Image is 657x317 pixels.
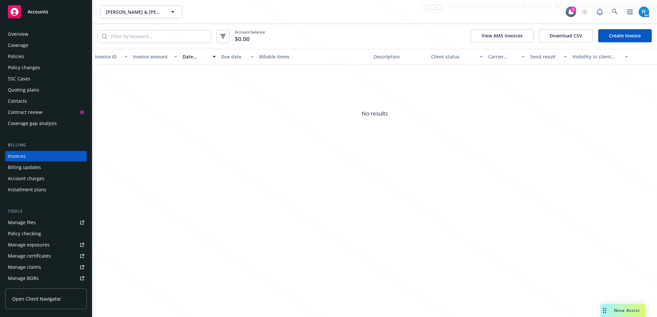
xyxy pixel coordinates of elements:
div: Description [374,53,426,60]
a: Overview [5,29,87,39]
div: Billable items [259,53,369,60]
div: Overview [8,29,28,39]
div: Manage claims [8,262,41,272]
span: Account balance [235,29,265,44]
a: Manage claims [5,262,87,272]
button: Due date [218,49,257,65]
div: Manage BORs [8,273,39,284]
a: Coverage [5,40,87,51]
button: Date issued [180,49,218,65]
a: Policy changes [5,62,87,73]
div: Send result [530,53,560,60]
input: Filter by keyword... [107,30,211,43]
button: Billable items [257,49,371,65]
a: Billing updates [5,162,87,173]
div: 7 [570,7,576,12]
span: Nova Assist [614,307,640,313]
div: Coverage [8,40,28,51]
span: $0.00 [235,35,250,43]
a: Switch app [623,5,637,18]
a: Manage exposures [5,240,87,250]
span: No results [92,65,657,163]
button: Download CSV [539,29,593,42]
button: Invoice amount [130,49,180,65]
a: Create Invoice [598,29,652,42]
button: Send result [528,49,570,65]
div: Client status [431,53,476,60]
div: Tools [5,208,87,215]
a: Invoices [5,151,87,161]
div: Date issued [183,53,208,60]
div: SSC Cases [8,74,30,84]
a: Manage BORs [5,273,87,284]
div: Invoices [8,151,26,161]
div: Manage certificates [8,251,51,261]
div: Billing updates [8,162,41,173]
svg: Search [102,34,107,39]
a: SSC Cases [5,74,87,84]
div: Quoting plans [8,85,39,95]
a: Account charges [5,173,87,184]
a: Contacts [5,96,87,106]
a: Quoting plans [5,85,87,95]
div: Invoice ID [95,53,121,60]
div: Visibility in client dash [572,53,621,60]
div: Contract review [8,107,42,117]
div: Contacts [8,96,27,106]
button: View AMS invoices [471,29,533,42]
a: Policies [5,51,87,62]
button: [PERSON_NAME] & [PERSON_NAME] [100,5,182,18]
button: Nova Assist [600,304,645,317]
a: Contract review [5,107,87,117]
div: Installment plans [8,184,46,195]
a: Manage files [5,217,87,228]
a: Accounts [5,3,87,21]
a: Manage certificates [5,251,87,261]
div: Due date [221,53,247,60]
div: Account charges [8,173,44,184]
div: Invoice amount [133,53,170,60]
a: Start snowing [578,5,591,18]
a: Coverage gap analysis [5,118,87,129]
span: Accounts [28,9,48,14]
button: Client status [428,49,486,65]
div: Policy changes [8,62,40,73]
a: Search [608,5,622,18]
div: Manage exposures [8,240,50,250]
a: Installment plans [5,184,87,195]
div: Policy checking [8,228,41,239]
span: [PERSON_NAME] & [PERSON_NAME] [106,9,163,15]
span: Open Client Navigator [12,295,61,302]
div: Coverage gap analysis [8,118,57,129]
button: Visibility in client dash [570,49,631,65]
div: Manage files [8,217,36,228]
div: Billing [5,142,87,148]
a: Report a Bug [593,5,606,18]
img: photo [639,7,649,17]
div: Carrier status [488,53,518,60]
div: Policies [8,51,24,62]
a: Policy checking [5,228,87,239]
button: Invoice ID [92,49,130,65]
button: Description [371,49,428,65]
div: Drag to move [600,304,609,317]
button: Carrier status [486,49,528,65]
